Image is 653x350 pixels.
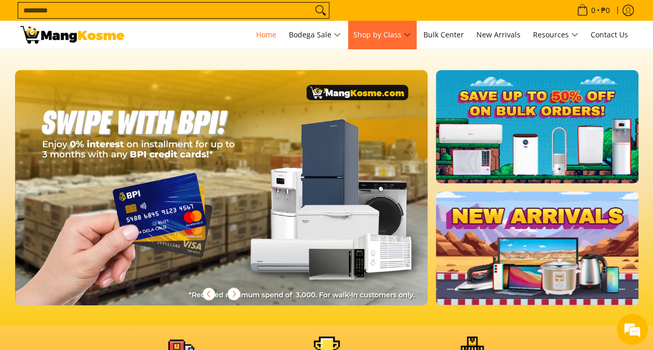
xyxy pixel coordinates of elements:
img: 010725 mk credit card web banner rev v2 [15,70,428,305]
span: Resources [533,29,578,42]
span: Bulk Center [423,30,464,39]
button: Previous [197,282,220,305]
nav: Main Menu [135,21,633,49]
img: Mang Kosme: Your Home Appliances Warehouse Sale Partner! [20,26,124,44]
span: New Arrivals [476,30,521,39]
a: Resources [528,21,583,49]
span: Shop by Class [353,29,411,42]
a: Home [251,21,282,49]
span: Bodega Sale [289,29,341,42]
span: ₱0 [599,7,611,14]
span: Contact Us [591,30,628,39]
div: Chat with us now [54,58,175,72]
div: Minimize live chat window [170,5,195,30]
textarea: Type your message and hit 'Enter' [5,237,198,273]
button: Next [222,282,245,305]
a: Contact Us [585,21,633,49]
span: • [574,5,613,16]
a: New Arrivals [471,21,526,49]
a: Bulk Center [418,21,469,49]
span: 0 [590,7,597,14]
button: Search [312,3,329,18]
a: Shop by Class [348,21,416,49]
span: We're online! [60,107,143,212]
a: Bodega Sale [284,21,346,49]
span: Home [256,30,276,39]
